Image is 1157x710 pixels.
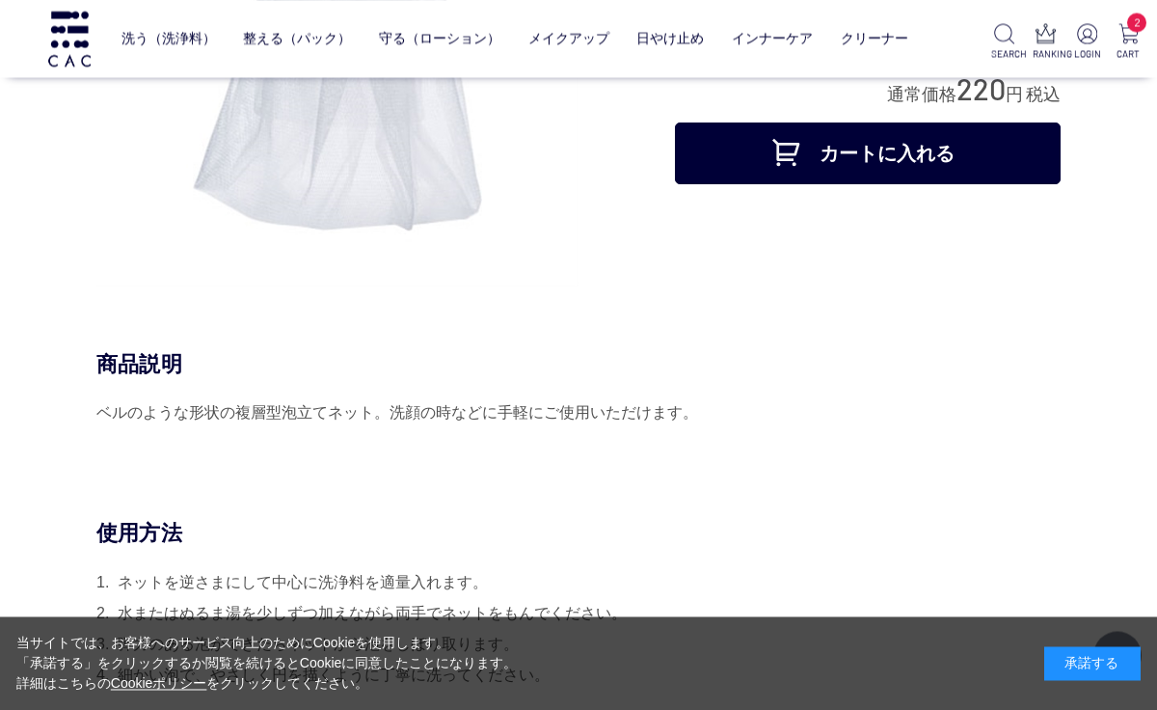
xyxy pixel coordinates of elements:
a: クリーナー [841,15,908,61]
li: 2. 水またはぬるま湯を少しずつ加えながら両手でネットをもんでください。 [96,598,1061,629]
button: カートに入れる [675,123,1061,184]
a: 守る（ローション） [379,15,500,61]
p: SEARCH [991,46,1017,61]
li: 1. ネットを逆さまにして中心に洗浄料を適量入れます。 [96,567,1061,598]
p: LOGIN [1074,46,1100,61]
p: RANKING [1033,46,1059,61]
span: 220 [956,70,1006,106]
a: SEARCH [991,23,1017,61]
a: RANKING [1033,23,1059,61]
a: LOGIN [1074,23,1100,61]
a: 整える（パック） [243,15,351,61]
span: 2 [1127,13,1146,32]
a: 洗う（洗浄料） [121,15,216,61]
div: 使用方法 [96,519,1061,547]
a: メイクアップ [528,15,609,61]
span: 通常価格 [887,85,956,104]
p: CART [1116,46,1142,61]
div: 商品説明 [96,350,1061,378]
span: 円 [1006,85,1023,104]
div: 承諾する [1044,646,1141,680]
span: 税込 [1026,85,1061,104]
a: 2 CART [1116,23,1142,61]
img: logo [45,11,94,66]
a: 日やけ止め [636,15,704,61]
div: ベルのような形状の複層型泡立てネット。洗顔の時などに手軽にご使用いただけます。 [96,397,1061,428]
a: Cookieポリシー [111,675,207,691]
a: インナーケア [732,15,813,61]
div: 当サイトでは、お客様へのサービス向上のためにCookieを使用します。 「承諾する」をクリックするか閲覧を続けるとCookieに同意したことになります。 詳細はこちらの をクリックしてください。 [16,633,518,694]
